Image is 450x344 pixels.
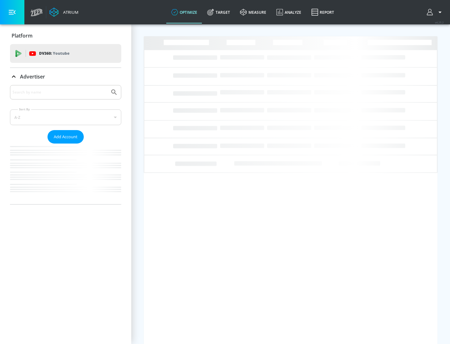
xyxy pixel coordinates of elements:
nav: list of Advertiser [10,144,121,204]
a: Analyze [271,1,306,23]
div: Advertiser [10,68,121,85]
input: Search by name [12,88,107,96]
span: Add Account [54,133,77,140]
p: Youtube [53,50,69,57]
button: Add Account [47,130,84,144]
div: Advertiser [10,85,121,204]
label: Sort By [18,107,31,111]
a: Atrium [49,8,78,17]
p: Platform [12,32,32,39]
div: Platform [10,27,121,44]
span: v 4.25.2 [435,21,444,24]
div: DV360: Youtube [10,44,121,63]
div: A-Z [10,109,121,125]
a: optimize [166,1,202,23]
div: Atrium [61,9,78,15]
p: DV360: [39,50,69,57]
a: Report [306,1,339,23]
a: measure [235,1,271,23]
a: Target [202,1,235,23]
p: Advertiser [20,73,45,80]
